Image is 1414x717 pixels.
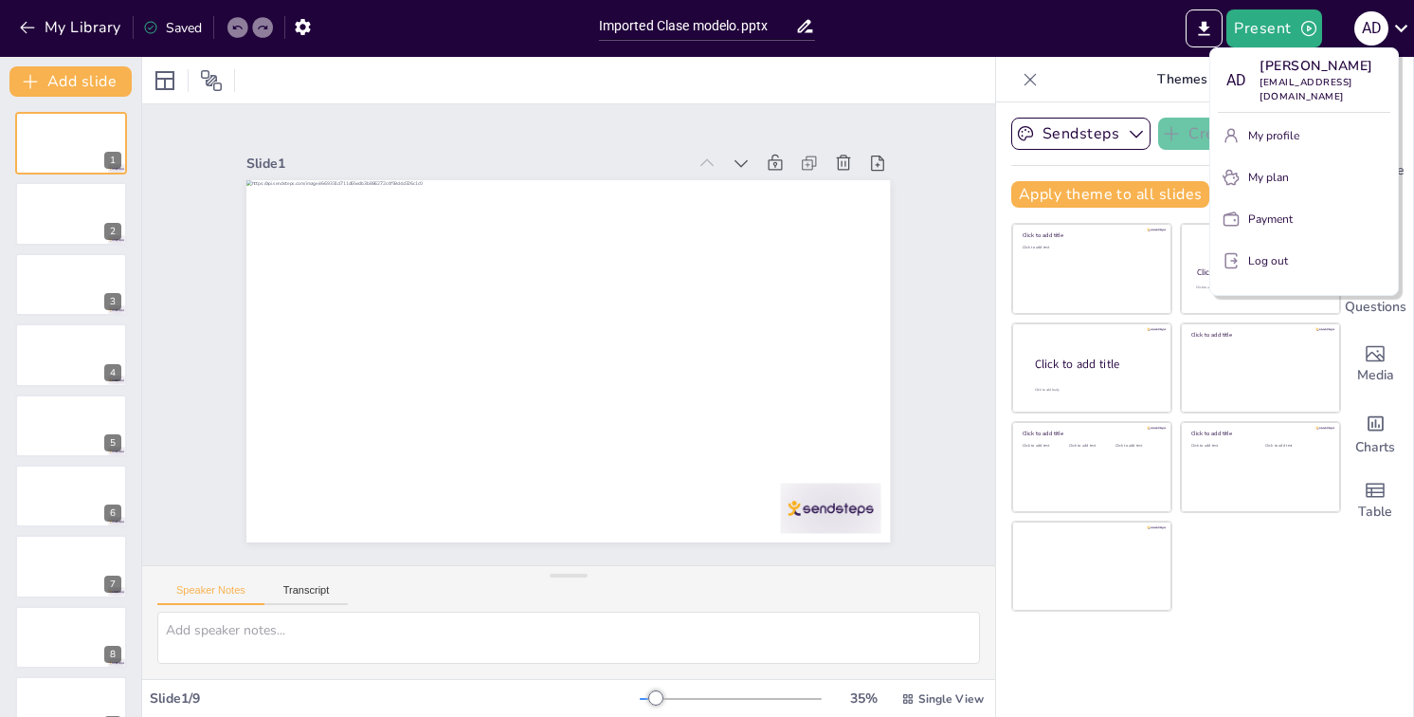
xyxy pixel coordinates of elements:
[1218,64,1252,98] div: A d
[1218,204,1390,234] button: Payment
[1260,56,1390,76] p: [PERSON_NAME]
[1248,127,1299,144] p: My profile
[1248,169,1289,186] p: My plan
[1248,252,1288,269] p: Log out
[1218,162,1390,193] button: My plan
[1218,120,1390,151] button: My profile
[1260,76,1390,104] p: [EMAIL_ADDRESS][DOMAIN_NAME]
[1248,211,1293,228] p: Payment
[1218,246,1390,276] button: Log out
